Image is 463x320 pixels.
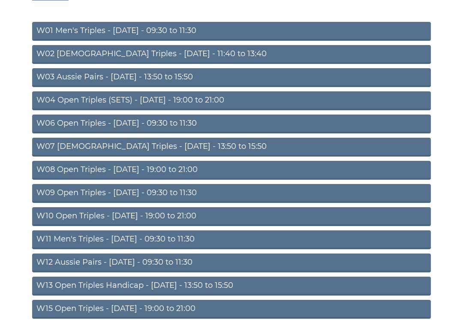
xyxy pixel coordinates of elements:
[32,184,431,203] a: W09 Open Triples - [DATE] - 09:30 to 11:30
[32,161,431,180] a: W08 Open Triples - [DATE] - 19:00 to 21:00
[32,277,431,296] a: W13 Open Triples Handicap - [DATE] - 13:50 to 15:50
[32,231,431,250] a: W11 Men's Triples - [DATE] - 09:30 to 11:30
[32,92,431,111] a: W04 Open Triples (SETS) - [DATE] - 19:00 to 21:00
[32,254,431,273] a: W12 Aussie Pairs - [DATE] - 09:30 to 11:30
[32,138,431,157] a: W07 [DEMOGRAPHIC_DATA] Triples - [DATE] - 13:50 to 15:50
[32,115,431,134] a: W06 Open Triples - [DATE] - 09:30 to 11:30
[32,69,431,88] a: W03 Aussie Pairs - [DATE] - 13:50 to 15:50
[32,300,431,319] a: W15 Open Triples - [DATE] - 19:00 to 21:00
[32,45,431,64] a: W02 [DEMOGRAPHIC_DATA] Triples - [DATE] - 11:40 to 13:40
[32,208,431,226] a: W10 Open Triples - [DATE] - 19:00 to 21:00
[32,22,431,41] a: W01 Men's Triples - [DATE] - 09:30 to 11:30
